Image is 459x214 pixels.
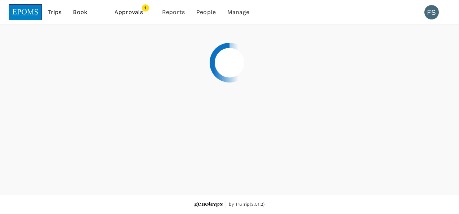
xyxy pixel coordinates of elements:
[48,8,62,17] span: Trips
[9,4,42,20] img: EPOMS SDN BHD
[73,8,87,17] span: Book
[196,8,216,17] span: People
[227,8,249,17] span: Manage
[114,8,150,17] span: Approvals
[142,4,149,12] span: 1
[424,5,439,19] div: FS
[194,202,223,208] img: Genotrips - EPOMS
[162,8,185,17] span: Reports
[229,201,265,208] span: by TruTrip ( 3.51.2 )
